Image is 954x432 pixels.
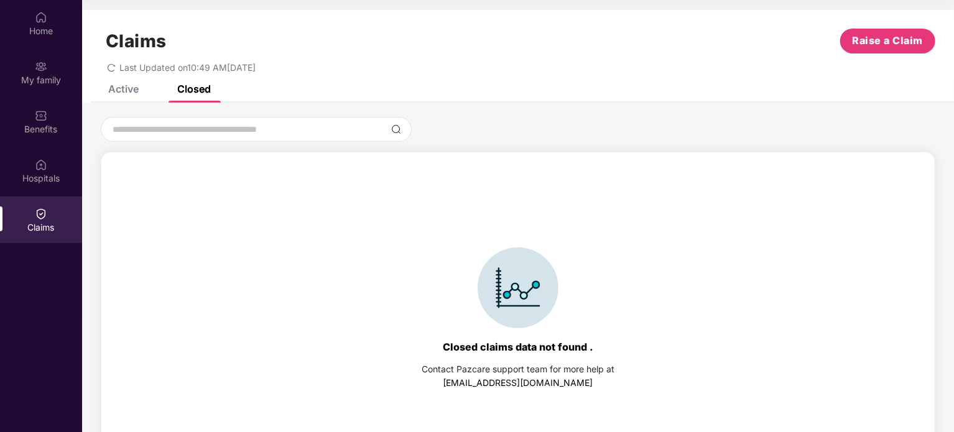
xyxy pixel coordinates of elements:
[107,62,116,73] span: redo
[35,60,47,73] img: svg+xml;base64,PHN2ZyB3aWR0aD0iMjAiIGhlaWdodD0iMjAiIHZpZXdCb3g9IjAgMCAyMCAyMCIgZmlsbD0ibm9uZSIgeG...
[35,159,47,171] img: svg+xml;base64,PHN2ZyBpZD0iSG9zcGl0YWxzIiB4bWxucz0iaHR0cDovL3d3dy53My5vcmcvMjAwMC9zdmciIHdpZHRoPS...
[478,247,558,328] img: svg+xml;base64,PHN2ZyBpZD0iSWNvbl9DbGFpbSIgZGF0YS1uYW1lPSJJY29uIENsYWltIiB4bWxucz0iaHR0cDovL3d3dy...
[840,29,935,53] button: Raise a Claim
[422,362,614,376] div: Contact Pazcare support team for more help at
[391,124,401,134] img: svg+xml;base64,PHN2ZyBpZD0iU2VhcmNoLTMyeDMyIiB4bWxucz0iaHR0cDovL3d3dy53My5vcmcvMjAwMC9zdmciIHdpZH...
[177,83,211,95] div: Closed
[443,341,593,353] div: Closed claims data not found .
[119,62,256,73] span: Last Updated on 10:49 AM[DATE]
[106,30,167,52] h1: Claims
[35,208,47,220] img: svg+xml;base64,PHN2ZyBpZD0iQ2xhaW0iIHhtbG5zPSJodHRwOi8vd3d3LnczLm9yZy8yMDAwL3N2ZyIgd2lkdGg9IjIwIi...
[35,11,47,24] img: svg+xml;base64,PHN2ZyBpZD0iSG9tZSIgeG1sbnM9Imh0dHA6Ly93d3cudzMub3JnLzIwMDAvc3ZnIiB3aWR0aD0iMjAiIG...
[35,109,47,122] img: svg+xml;base64,PHN2ZyBpZD0iQmVuZWZpdHMiIHhtbG5zPSJodHRwOi8vd3d3LnczLm9yZy8yMDAwL3N2ZyIgd2lkdGg9Ij...
[443,377,593,388] a: [EMAIL_ADDRESS][DOMAIN_NAME]
[108,83,139,95] div: Active
[853,33,924,48] span: Raise a Claim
